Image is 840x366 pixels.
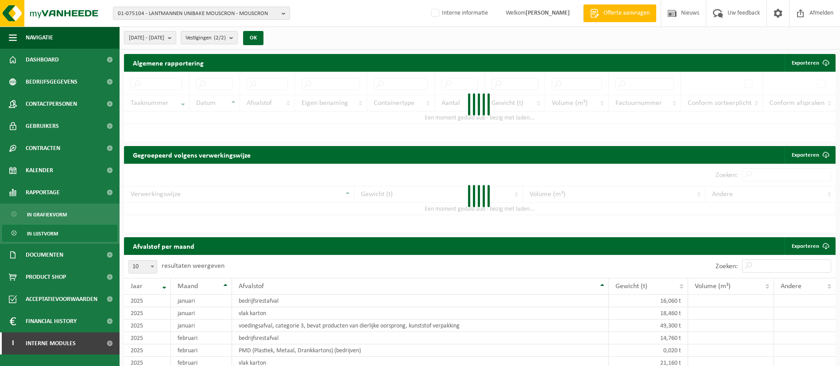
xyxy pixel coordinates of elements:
span: Contracten [26,137,60,159]
a: Exporteren [785,237,835,255]
h2: Afvalstof per maand [124,237,203,254]
span: In lijstvorm [27,225,58,242]
td: vlak karton [232,307,609,320]
a: Offerte aanvragen [583,4,656,22]
span: Maand [178,283,198,290]
td: 2025 [124,295,171,307]
a: Exporteren [785,146,835,164]
span: Offerte aanvragen [601,9,652,18]
span: Dashboard [26,49,59,71]
td: 2025 [124,320,171,332]
button: OK [243,31,263,45]
td: 49,300 t [609,320,689,332]
span: Product Shop [26,266,66,288]
td: bedrijfsrestafval [232,295,609,307]
td: januari [171,320,232,332]
span: Navigatie [26,27,53,49]
span: Vestigingen [186,31,226,45]
span: Contactpersonen [26,93,77,115]
h2: Gegroepeerd volgens verwerkingswijze [124,146,259,163]
td: 2025 [124,344,171,357]
span: [DATE] - [DATE] [129,31,164,45]
td: 2025 [124,307,171,320]
td: 2025 [124,332,171,344]
h2: Algemene rapportering [124,54,213,72]
span: Jaar [131,283,143,290]
button: 01-075104 - LANTMANNEN UNIBAKE MOUSCRON - MOUSCRON [113,7,290,20]
td: januari [171,307,232,320]
td: PMD (Plastiek, Metaal, Drankkartons) (bedrijven) [232,344,609,357]
td: februari [171,344,232,357]
span: I [9,332,17,354]
count: (2/2) [214,35,226,41]
span: Gewicht (t) [615,283,647,290]
span: Acceptatievoorwaarden [26,288,97,310]
span: Interne modules [26,332,76,354]
a: In grafiekvorm [2,206,117,223]
td: 16,060 t [609,295,689,307]
span: In grafiekvorm [27,206,67,223]
span: Gebruikers [26,115,59,137]
td: februari [171,332,232,344]
td: bedrijfsrestafval [232,332,609,344]
strong: [PERSON_NAME] [526,10,570,16]
span: 01-075104 - LANTMANNEN UNIBAKE MOUSCRON - MOUSCRON [118,7,278,20]
span: Andere [781,283,801,290]
span: 10 [129,261,157,273]
button: [DATE] - [DATE] [124,31,176,44]
button: Vestigingen(2/2) [181,31,238,44]
td: voedingsafval, categorie 3, bevat producten van dierlijke oorsprong, kunststof verpakking [232,320,609,332]
span: Rapportage [26,181,60,204]
span: Documenten [26,244,63,266]
span: Kalender [26,159,53,181]
label: resultaten weergeven [162,262,225,270]
span: 10 [128,260,157,274]
td: januari [171,295,232,307]
span: Bedrijfsgegevens [26,71,77,93]
td: 18,460 t [609,307,689,320]
label: Interne informatie [430,7,488,20]
a: In lijstvorm [2,225,117,242]
button: Exporteren [785,54,835,72]
td: 14,760 t [609,332,689,344]
span: Afvalstof [239,283,264,290]
span: Volume (m³) [695,283,731,290]
td: 0,020 t [609,344,689,357]
span: Financial History [26,310,77,332]
label: Zoeken: [716,263,738,270]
